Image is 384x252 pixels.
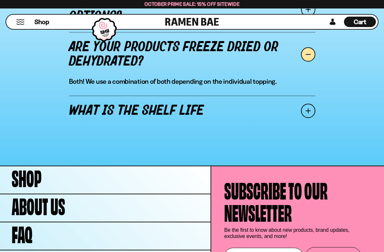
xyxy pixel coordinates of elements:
[144,1,240,7] span: October Prime Sale: 15% off Sitewide
[12,222,33,244] span: FAQ
[344,15,376,29] div: Cart
[224,227,354,239] p: Be the first to know about new products, brand updates, exclusive events, and more!
[12,194,65,216] span: About Us
[69,96,315,126] a: What is the shelf life
[12,166,42,188] span: Shop
[34,17,49,27] a: Shop
[354,18,366,26] span: Cart
[16,19,25,25] button: Mobile Menu Trigger
[224,178,328,222] h4: Subscribe to our newsletter
[69,77,278,86] p: Both! We use a combination of both depending on the individual topping.
[69,32,315,77] a: Are your products freeze dried or dehydrated?
[34,18,49,26] span: Shop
